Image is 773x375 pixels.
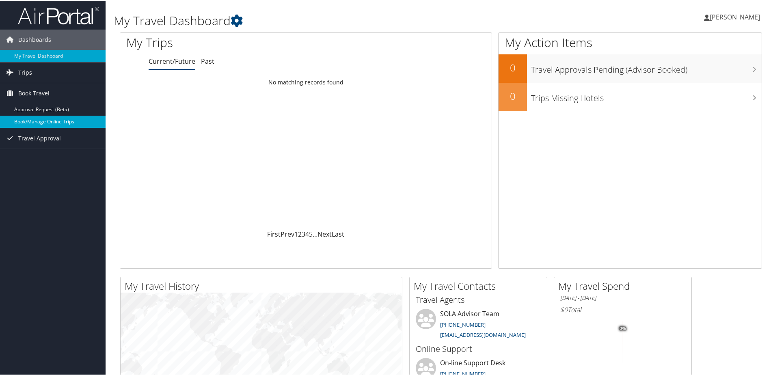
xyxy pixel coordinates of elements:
[620,325,626,330] tspan: 0%
[149,56,195,65] a: Current/Future
[499,88,527,102] h2: 0
[302,229,305,238] a: 3
[126,33,331,50] h1: My Trips
[305,229,309,238] a: 4
[560,304,685,313] h6: Total
[18,127,61,148] span: Travel Approval
[560,293,685,301] h6: [DATE] - [DATE]
[416,343,541,354] h3: Online Support
[558,278,691,292] h2: My Travel Spend
[499,60,527,74] h2: 0
[416,293,541,305] h3: Travel Agents
[499,82,762,110] a: 0Trips Missing Hotels
[332,229,344,238] a: Last
[313,229,317,238] span: …
[309,229,313,238] a: 5
[294,229,298,238] a: 1
[499,33,762,50] h1: My Action Items
[440,320,486,328] a: [PHONE_NUMBER]
[710,12,760,21] span: [PERSON_NAME]
[704,4,768,28] a: [PERSON_NAME]
[531,59,762,75] h3: Travel Approvals Pending (Advisor Booked)
[317,229,332,238] a: Next
[114,11,550,28] h1: My Travel Dashboard
[201,56,214,65] a: Past
[440,330,526,338] a: [EMAIL_ADDRESS][DOMAIN_NAME]
[18,62,32,82] span: Trips
[18,29,51,49] span: Dashboards
[499,54,762,82] a: 0Travel Approvals Pending (Advisor Booked)
[125,278,402,292] h2: My Travel History
[18,5,99,24] img: airportal-logo.png
[267,229,281,238] a: First
[120,74,492,89] td: No matching records found
[281,229,294,238] a: Prev
[560,304,568,313] span: $0
[531,88,762,103] h3: Trips Missing Hotels
[412,308,545,341] li: SOLA Advisor Team
[298,229,302,238] a: 2
[18,82,50,103] span: Book Travel
[414,278,547,292] h2: My Travel Contacts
